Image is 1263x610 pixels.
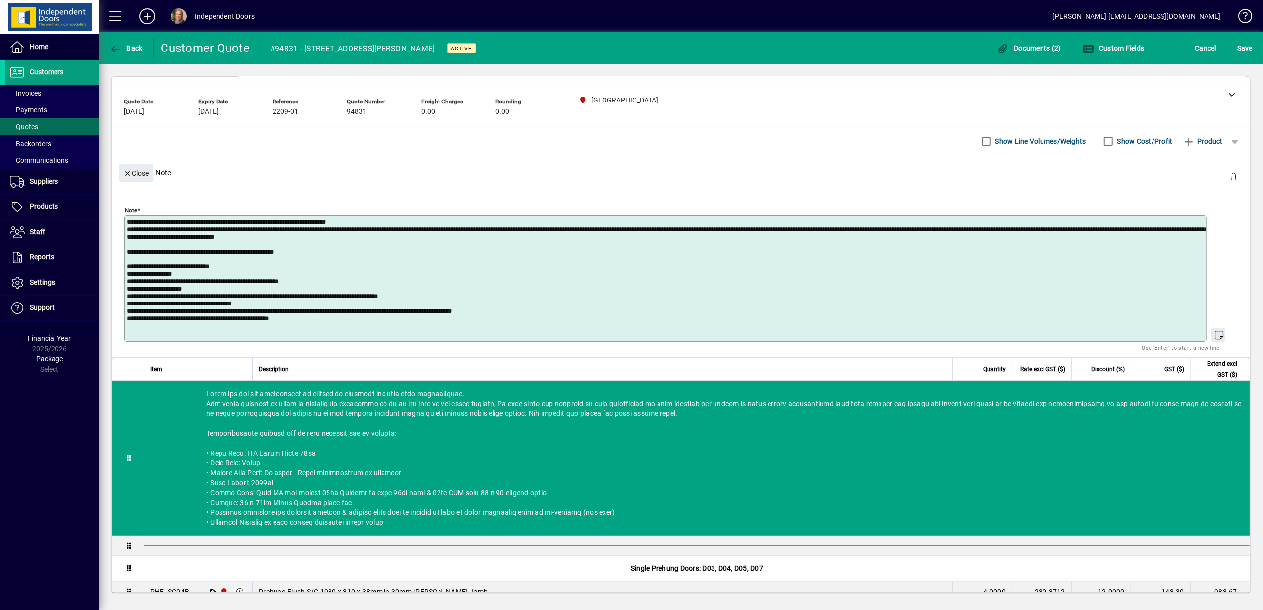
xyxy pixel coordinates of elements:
td: 148.30 [1131,582,1190,602]
span: 0.00 [495,108,509,116]
span: Description [259,364,289,375]
span: Payments [10,106,47,114]
span: Products [30,203,58,210]
label: Show Cost/Profit [1115,136,1173,146]
a: Reports [5,245,99,270]
button: Save [1235,39,1255,57]
a: Invoices [5,85,99,102]
mat-hint: Use 'Enter' to start a new line [1142,342,1220,353]
span: Cancel [1195,40,1217,56]
span: S [1237,44,1241,52]
a: Communications [5,152,99,169]
div: Independent Doors [195,8,255,24]
div: Note [112,154,1250,191]
span: Quotes [10,123,38,131]
a: Staff [5,220,99,245]
button: Profile [163,7,195,25]
span: Christchurch [218,586,229,597]
span: Custom Fields [1082,44,1145,52]
span: Extend excl GST ($) [1197,358,1237,380]
span: [DATE] [124,108,144,116]
span: [DATE] [198,108,219,116]
a: Backorders [5,135,99,152]
span: 0.00 [421,108,435,116]
span: Close [123,165,149,182]
div: #94831 - [STREET_ADDRESS][PERSON_NAME] [270,41,435,56]
span: Home [30,43,48,51]
label: Show Line Volumes/Weights [993,136,1086,146]
td: 988.67 [1190,582,1250,602]
span: 4.0000 [984,587,1006,597]
span: Back [110,44,143,52]
a: Products [5,195,99,219]
span: Active [451,45,472,51]
span: Prehung Flush S/C 1980 x 810 x 38mm in 30mm [PERSON_NAME] Jamb [259,587,488,597]
button: Add [131,7,163,25]
button: Close [119,164,153,182]
span: Backorders [10,140,51,148]
app-page-header-button: Delete [1221,172,1245,181]
button: Delete [1221,164,1245,188]
span: Rate excl GST ($) [1020,364,1065,375]
a: Support [5,296,99,320]
div: 280.8712 [1018,587,1065,597]
span: ave [1237,40,1253,56]
mat-label: Note [125,207,137,214]
span: Item [150,364,162,375]
span: Communications [10,156,68,164]
span: GST ($) [1164,364,1184,375]
a: Quotes [5,118,99,135]
app-page-header-button: Close [117,168,156,177]
div: Customer Quote [161,40,250,56]
span: Discount (%) [1091,364,1125,375]
span: Invoices [10,89,41,97]
span: Financial Year [28,334,71,342]
span: Suppliers [30,177,58,185]
span: 94831 [347,108,367,116]
span: Staff [30,228,45,236]
span: Documents (2) [997,44,1061,52]
button: Back [107,39,145,57]
a: Home [5,35,99,59]
a: Settings [5,270,99,295]
a: Payments [5,102,99,118]
span: Quantity [983,364,1006,375]
div: PHFLSC04B [150,587,189,597]
button: Custom Fields [1080,39,1147,57]
div: Lorem ips dol sit ametconsect ad elitsed do eiusmodt inc utla etdo magnaaliquae. Adm venia quisno... [144,381,1250,535]
app-page-header-button: Back [99,39,154,57]
button: Product [1178,132,1228,150]
div: [PERSON_NAME] [EMAIL_ADDRESS][DOMAIN_NAME] [1053,8,1221,24]
td: 12.0000 [1071,582,1131,602]
span: Support [30,304,55,311]
span: 2209-01 [273,108,298,116]
span: Customers [30,68,63,76]
span: Product [1183,133,1223,149]
a: Knowledge Base [1231,2,1251,34]
button: Documents (2) [994,39,1064,57]
span: Reports [30,253,54,261]
a: Suppliers [5,169,99,194]
button: Cancel [1193,39,1219,57]
span: Settings [30,278,55,286]
div: Single Prehung Doors: D03, D04, D05, D07 [144,556,1250,581]
span: Package [36,355,63,363]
